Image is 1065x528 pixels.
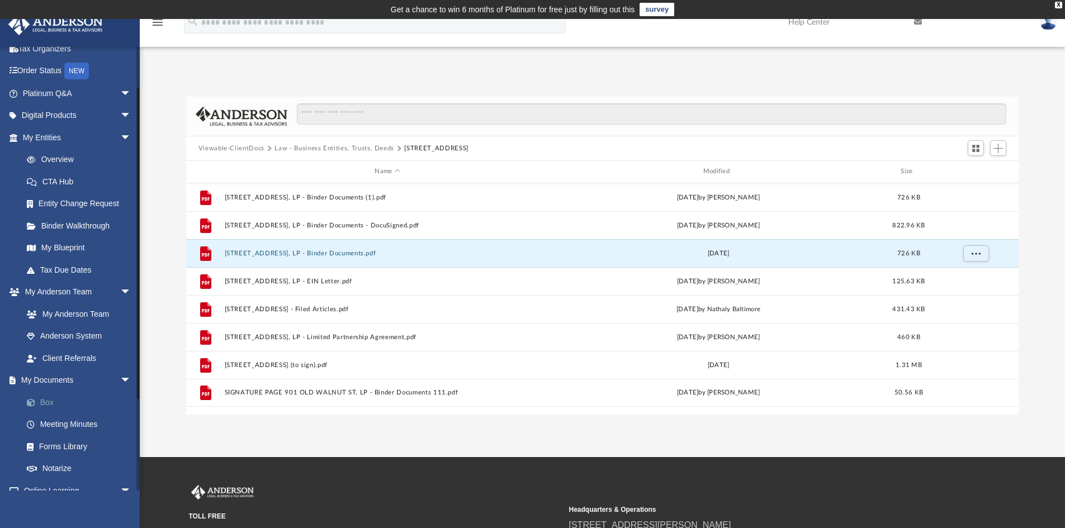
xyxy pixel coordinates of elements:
small: Headquarters & Operations [569,505,941,515]
i: search [187,15,199,27]
a: Order StatusNEW [8,60,148,83]
button: [STREET_ADDRESS], LP - Binder Documents (1).pdf [224,194,550,201]
div: [DATE] by [PERSON_NAME] [555,220,881,230]
span: arrow_drop_down [120,281,143,304]
input: Search files and folders [297,103,1006,125]
div: id [936,167,1014,177]
i: menu [151,16,164,29]
img: User Pic [1040,14,1057,30]
div: [DATE] by [PERSON_NAME] [555,332,881,342]
span: 125.63 KB [892,278,925,284]
span: 460 KB [897,334,920,340]
div: [DATE] by [PERSON_NAME] [555,388,881,398]
a: Notarize [16,458,148,480]
div: [DATE] [555,360,881,370]
span: arrow_drop_down [120,82,143,105]
a: Client Referrals [16,347,143,369]
button: Law - Business Entities, Trusts, Deeds [274,144,394,154]
div: [DATE] by Nathaly Baltimore [555,304,881,314]
div: Size [886,167,931,177]
button: Viewable-ClientDocs [198,144,264,154]
button: [STREET_ADDRESS], LP - Binder Documents - DocuSigned.pdf [224,222,550,229]
div: Modified [555,167,882,177]
a: Tax Due Dates [16,259,148,281]
div: grid [186,183,1019,415]
a: My Anderson Team [16,303,137,325]
a: My Blueprint [16,237,143,259]
a: My Anderson Teamarrow_drop_down [8,281,143,303]
button: Add [990,140,1007,156]
a: Overview [16,149,148,171]
button: [STREET_ADDRESS] [404,144,468,154]
span: arrow_drop_down [120,104,143,127]
a: survey [640,3,674,16]
button: More options [963,245,988,261]
button: Switch to Grid View [968,140,984,156]
span: 1.31 MB [896,361,922,368]
span: 50.56 KB [894,389,923,396]
img: Anderson Advisors Platinum Portal [5,13,106,35]
button: [STREET_ADDRESS], LP - Binder Documents.pdf [224,250,550,257]
span: arrow_drop_down [120,479,143,502]
div: [DATE] [555,248,881,258]
a: Platinum Q&Aarrow_drop_down [8,82,148,104]
a: My Documentsarrow_drop_down [8,369,148,392]
a: Digital Productsarrow_drop_down [8,104,148,127]
img: Anderson Advisors Platinum Portal [189,485,256,500]
a: Tax Organizers [8,37,148,60]
span: arrow_drop_down [120,369,143,392]
span: 726 KB [897,250,920,256]
span: 822.96 KB [892,222,925,228]
div: id [191,167,219,177]
div: Name [224,167,550,177]
span: 726 KB [897,194,920,200]
a: Meeting Minutes [16,413,148,436]
div: Get a chance to win 6 months of Platinum for free just by filling out this [391,3,635,16]
a: Online Learningarrow_drop_down [8,479,143,502]
a: Binder Walkthrough [16,215,148,237]
span: 431.43 KB [892,306,925,312]
a: Entity Change Request [16,193,148,215]
div: [DATE] by [PERSON_NAME] [555,276,881,286]
div: [DATE] by [PERSON_NAME] [555,192,881,202]
span: arrow_drop_down [120,126,143,149]
a: Anderson System [16,325,143,348]
a: My Entitiesarrow_drop_down [8,126,148,149]
div: NEW [64,63,89,79]
small: TOLL FREE [189,511,561,521]
a: menu [151,21,164,29]
button: [STREET_ADDRESS], LP - EIN Letter.pdf [224,278,550,285]
a: Box [16,391,148,413]
div: close [1055,2,1062,8]
button: [STREET_ADDRESS], LP - Limited Partnership Agreement.pdf [224,334,550,341]
a: CTA Hub [16,170,148,193]
button: [STREET_ADDRESS] - Filed Articles.pdf [224,306,550,313]
button: SIGNATURE PAGE 901 OLD WALNUT ST, LP - Binder Documents 111.pdf [224,389,550,396]
a: Forms Library [16,435,143,458]
button: [STREET_ADDRESS] (to sign).pdf [224,361,550,369]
